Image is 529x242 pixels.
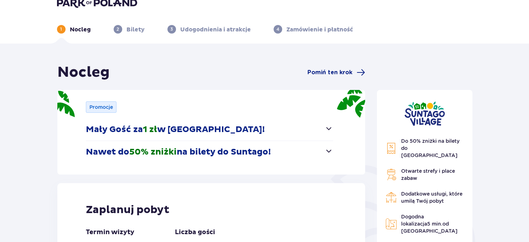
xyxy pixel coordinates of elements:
[143,124,157,135] span: 1 zł
[401,138,460,158] span: Do 50% zniżki na bilety do [GEOGRAPHIC_DATA]
[401,214,457,234] span: Dogodna lokalizacja od [GEOGRAPHIC_DATA]
[175,228,215,237] p: Liczba gości
[86,124,265,135] p: Mały Gość za w [GEOGRAPHIC_DATA]!
[57,25,91,34] div: 1Nocleg
[86,141,333,163] button: Nawet do50% zniżkina bilety do Suntago!
[385,142,397,154] img: Discount Icon
[126,26,145,34] p: Bilety
[129,147,177,157] span: 50% zniżki
[427,221,442,227] span: 5 min.
[276,26,279,32] p: 4
[307,69,352,76] span: Pomiń ten krok
[170,26,173,32] p: 3
[86,147,271,157] p: Nawet do na bilety do Suntago!
[385,169,397,180] img: Grill Icon
[286,26,353,34] p: Zamówienie i płatność
[86,228,134,237] p: Termin wizyty
[180,26,251,34] p: Udogodnienia i atrakcje
[401,168,455,181] span: Otwarte strefy i place zabaw
[57,64,110,81] h1: Nocleg
[385,192,397,203] img: Restaurant Icon
[116,26,119,32] p: 2
[404,101,445,126] img: Suntago Village
[307,68,365,77] a: Pomiń ten krok
[167,25,251,34] div: 3Udogodnienia i atrakcje
[60,26,62,32] p: 1
[70,26,91,34] p: Nocleg
[114,25,145,34] div: 2Bilety
[274,25,353,34] div: 4Zamówienie i płatność
[385,218,397,230] img: Map Icon
[89,104,113,111] p: Promocje
[86,203,170,217] p: Zaplanuj pobyt
[86,119,333,141] button: Mały Gość za1 złw [GEOGRAPHIC_DATA]!
[401,191,462,204] span: Dodatkowe usługi, które umilą Twój pobyt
